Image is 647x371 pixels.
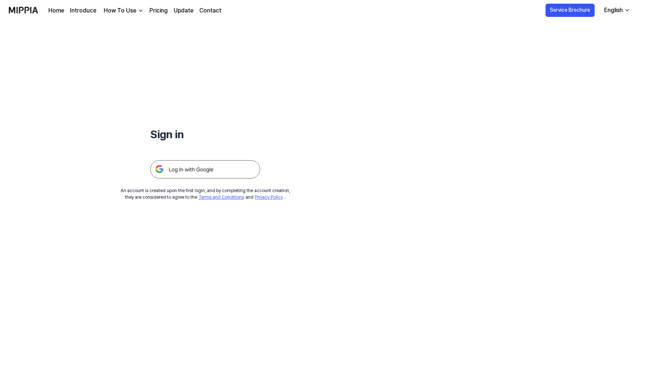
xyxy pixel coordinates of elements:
[150,160,260,179] img: 구글 로그인 버튼
[102,6,144,15] button: How To Use
[149,6,168,15] a: Pricing
[255,195,283,200] a: Privacy Policy
[598,3,635,18] button: English
[70,6,96,15] a: Introduce
[603,6,624,15] div: English
[199,6,221,15] a: Contact
[174,6,193,15] a: Update
[150,126,260,143] h1: Sign in
[102,6,138,15] div: How To Use
[138,8,144,14] img: down
[121,187,290,201] div: An account is created upon the first login, and by completing the account creation, they are cons...
[546,4,595,17] button: Service Brochure
[199,195,244,200] a: Terms and Conditions
[48,6,64,15] a: Home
